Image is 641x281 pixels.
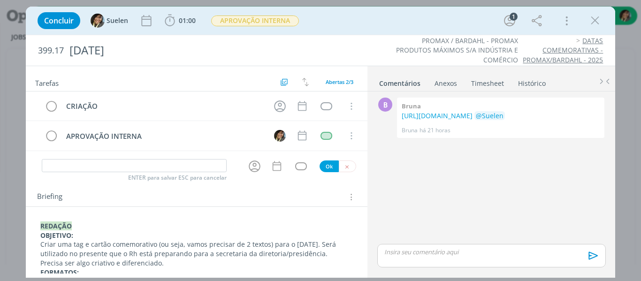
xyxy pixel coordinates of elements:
a: [URL][DOMAIN_NAME] [402,111,473,120]
a: DATAS COMEMORATIVAS - PROMAX/BARDAHL - 2025 [523,36,603,64]
span: Concluir [44,17,74,24]
img: S [274,130,286,142]
p: Criar uma tag e cartão comemorativo (ou seja, vamos precisar de 2 textos) para o [DATE]. Será uti... [40,240,353,258]
b: Bruna [402,102,421,110]
img: arrow-down-up.svg [302,78,309,86]
span: APROVAÇÃO INTERNA [211,15,299,26]
strong: REDAÇÃO [40,221,72,230]
strong: FORMATOS: [40,268,79,277]
span: Abertas 2/3 [326,78,353,85]
span: há 21 horas [420,126,450,135]
button: S [273,129,287,143]
p: Bruna [402,126,418,135]
span: 01:00 [179,16,196,25]
span: 399.17 [38,46,64,56]
button: APROVAÇÃO INTERNA [211,15,299,27]
strong: OBJETIVO: [40,231,73,240]
button: 01:00 [162,13,198,28]
span: Briefing [37,191,62,203]
div: 1 [510,13,518,21]
div: Anexos [435,79,457,88]
button: Ok [320,160,339,172]
div: APROVAÇÃO INTERNA [62,130,266,142]
div: CRIAÇÃO [62,100,266,112]
div: B [378,98,392,112]
div: dialog [26,7,616,278]
span: Suelen [107,17,128,24]
a: PROMAX / BARDAHL - PROMAX PRODUTOS MÁXIMOS S/A INDÚSTRIA E COMÉRCIO [396,36,518,64]
button: SSuelen [91,14,128,28]
img: S [91,14,105,28]
a: Histórico [518,75,546,88]
button: Concluir [38,12,80,29]
button: 1 [502,13,517,28]
span: ENTER para salvar ESC para cancelar [128,174,227,182]
a: Comentários [379,75,421,88]
div: [DATE] [66,39,364,62]
p: Precisa ser algo criativo e diferenciado. [40,258,353,268]
span: @Suelen [476,111,504,120]
span: Tarefas [35,76,59,88]
a: Timesheet [471,75,504,88]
